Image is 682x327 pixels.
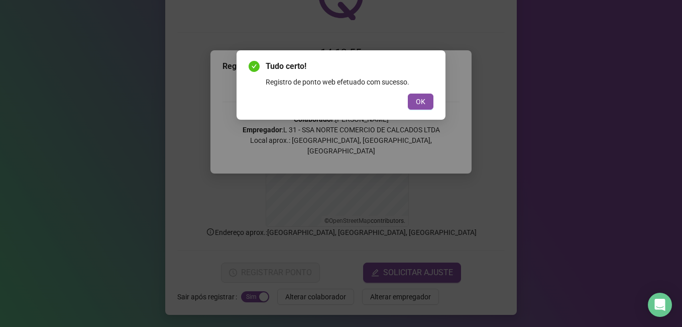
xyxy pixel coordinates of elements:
[266,60,433,72] span: Tudo certo!
[266,76,433,88] div: Registro de ponto web efetuado com sucesso.
[249,61,260,72] span: check-circle
[416,96,425,107] span: OK
[408,94,433,110] button: OK
[648,293,672,317] div: Open Intercom Messenger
